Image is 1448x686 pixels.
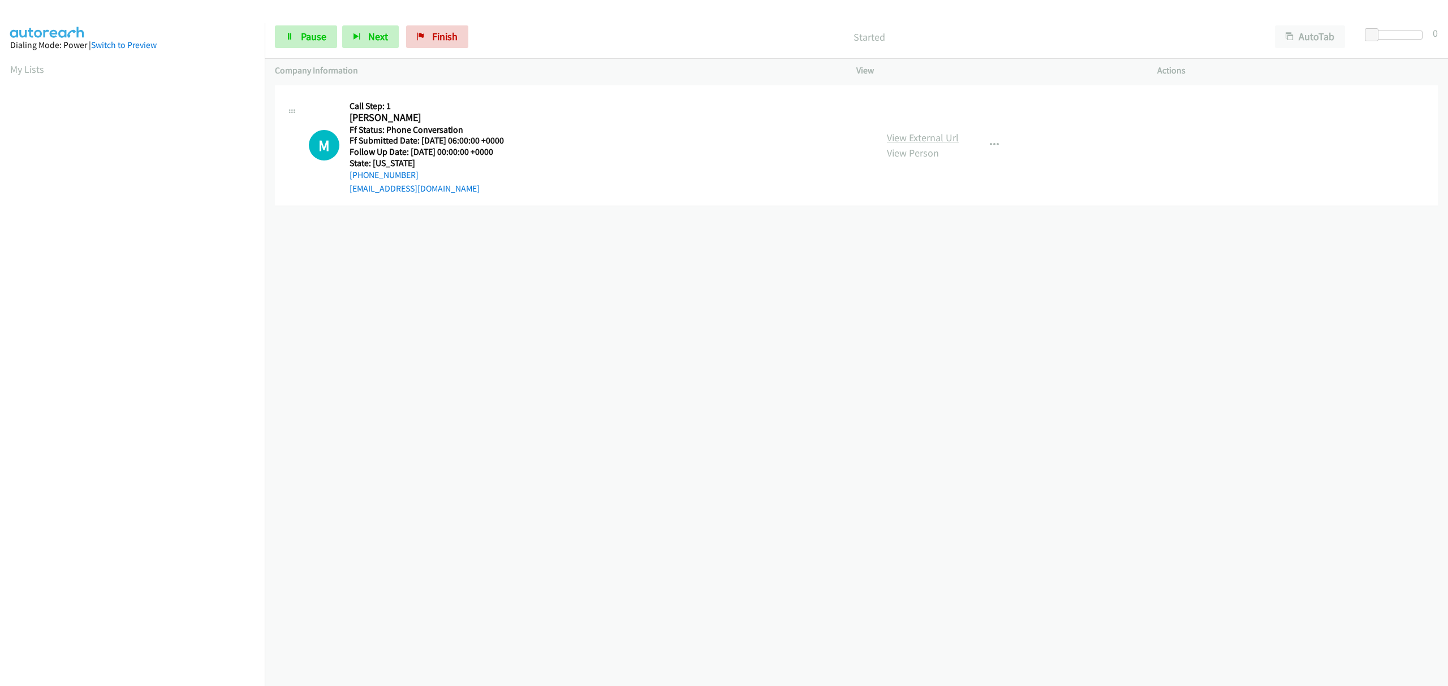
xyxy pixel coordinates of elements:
[887,146,939,159] a: View Person
[432,30,458,43] span: Finish
[350,146,518,158] h5: Follow Up Date: [DATE] 00:00:00 +0000
[1275,25,1345,48] button: AutoTab
[91,40,157,50] a: Switch to Preview
[275,64,836,77] p: Company Information
[1157,64,1438,77] p: Actions
[342,25,399,48] button: Next
[301,30,326,43] span: Pause
[856,64,1137,77] p: View
[275,25,337,48] a: Pause
[350,183,480,194] a: [EMAIL_ADDRESS][DOMAIN_NAME]
[368,30,388,43] span: Next
[350,170,419,180] a: [PHONE_NUMBER]
[350,158,518,169] h5: State: [US_STATE]
[1433,25,1438,41] div: 0
[887,131,959,144] a: View External Url
[350,135,518,146] h5: Ff Submitted Date: [DATE] 06:00:00 +0000
[350,111,518,124] h2: [PERSON_NAME]
[1371,31,1423,40] div: Delay between calls (in seconds)
[406,25,468,48] a: Finish
[10,38,255,52] div: Dialing Mode: Power |
[350,101,518,112] h5: Call Step: 1
[350,124,518,136] h5: Ff Status: Phone Conversation
[484,29,1255,45] p: Started
[10,87,265,624] iframe: Dialpad
[10,63,44,76] a: My Lists
[309,130,339,160] h1: M
[309,130,339,160] div: The call is yet to be attempted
